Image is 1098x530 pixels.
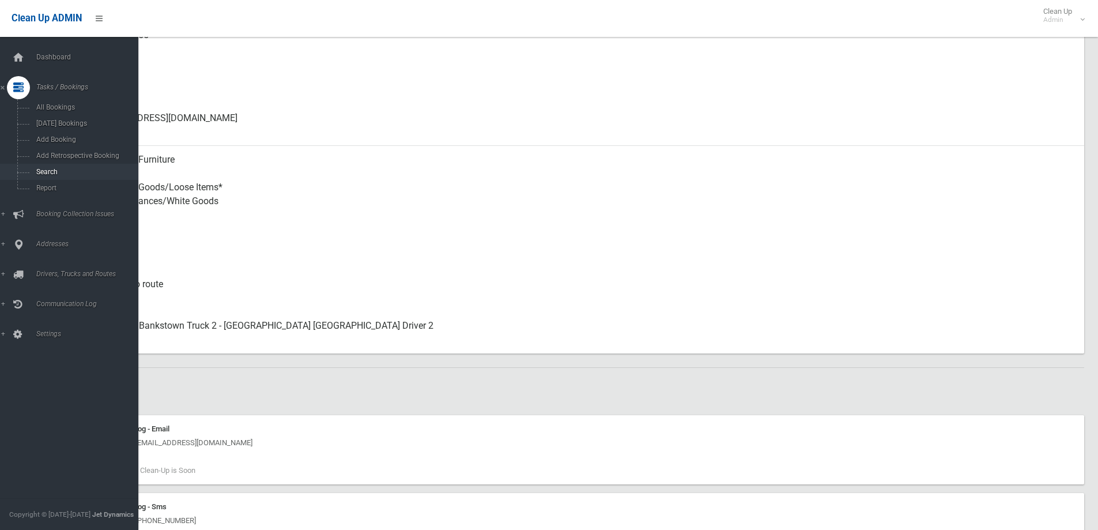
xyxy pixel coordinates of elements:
span: Add Retrospective Booking [33,152,137,160]
span: Clean Up ADMIN [12,13,82,24]
span: Addresses [33,240,147,248]
small: Landline [92,84,1075,97]
span: Drivers, Trucks and Routes [33,270,147,278]
div: [DATE] 9:03 am - [PHONE_NUMBER] [81,514,1077,528]
div: Assigned to route [92,270,1075,312]
h2: History [51,382,1084,397]
small: Assigned To [92,333,1075,347]
small: Status [92,291,1075,305]
span: Booking Collection Issues [33,210,147,218]
small: Oversized [92,250,1075,264]
div: Household Furniture Electronics Household Goods/Loose Items* Metal Appliances/White Goods [92,146,1075,229]
div: Canterbury Bankstown Truck 2 - [GEOGRAPHIC_DATA] [GEOGRAPHIC_DATA] Driver 2 [92,312,1075,354]
div: No [92,229,1075,270]
a: [EMAIL_ADDRESS][DOMAIN_NAME]Email [51,104,1084,146]
span: Settings [33,330,147,338]
div: [DATE] 9:03 am - [EMAIL_ADDRESS][DOMAIN_NAME] [81,436,1077,450]
span: Communication Log [33,300,147,308]
strong: Jet Dynamics [92,510,134,518]
div: Communication Log - Email [81,422,1077,436]
div: [EMAIL_ADDRESS][DOMAIN_NAME] [92,104,1075,146]
small: Items [92,208,1075,222]
span: Clean Up [1037,7,1084,24]
div: Communication Log - Sms [81,500,1077,514]
span: Copyright © [DATE]-[DATE] [9,510,90,518]
span: Report [33,184,137,192]
div: None given [92,63,1075,104]
div: 0452 482 355 [92,21,1075,63]
small: Mobile [92,42,1075,56]
span: All Bookings [33,103,137,111]
span: Tasks / Bookings [33,83,147,91]
small: Email [92,125,1075,139]
span: Add Booking [33,136,137,144]
small: Admin [1043,16,1072,24]
span: [DATE] Bookings [33,119,137,127]
span: Dashboard [33,53,147,61]
span: Search [33,168,137,176]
